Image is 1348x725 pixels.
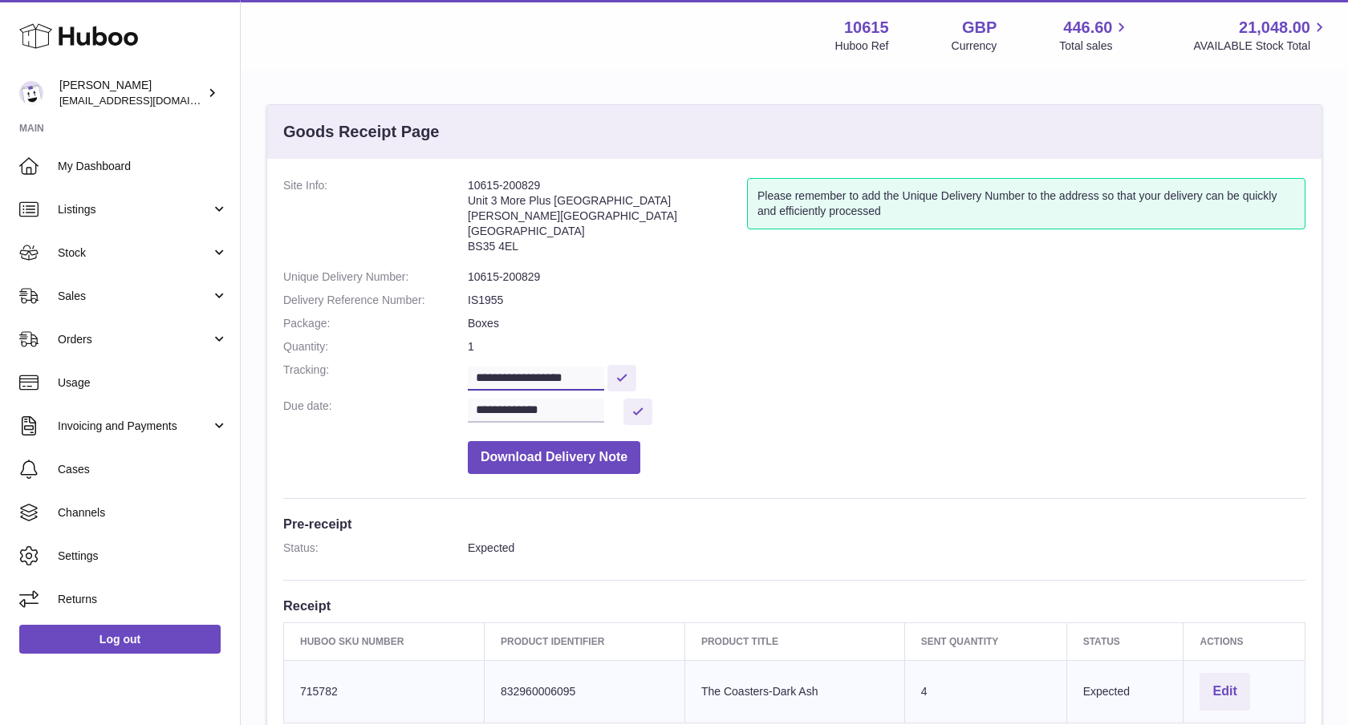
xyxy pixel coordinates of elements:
button: Download Delivery Note [468,441,640,474]
img: fulfillment@fable.com [19,81,43,105]
span: My Dashboard [58,159,228,174]
span: Channels [58,505,228,520]
th: Status [1066,622,1184,660]
dd: 10615-200829 [468,269,1305,285]
td: 715782 [284,660,485,723]
a: Log out [19,625,221,654]
span: Cases [58,462,228,477]
a: 446.60 Total sales [1059,17,1131,54]
a: 21,048.00 AVAILABLE Stock Total [1193,17,1329,54]
address: 10615-200829 Unit 3 More Plus [GEOGRAPHIC_DATA] [PERSON_NAME][GEOGRAPHIC_DATA] [GEOGRAPHIC_DATA] ... [468,178,747,261]
td: 832960006095 [484,660,684,723]
dt: Unique Delivery Number: [283,269,468,285]
dt: Quantity: [283,339,468,354]
button: Edit [1200,673,1249,711]
span: Settings [58,549,228,564]
span: Sales [58,289,211,304]
dt: Package: [283,316,468,331]
dd: 1 [468,339,1305,354]
dt: Tracking: [283,362,468,391]
span: Total sales [1059,38,1131,54]
span: 21,048.00 [1239,17,1310,38]
h3: Goods Receipt Page [283,121,440,143]
span: [EMAIL_ADDRESS][DOMAIN_NAME] [59,94,236,107]
h3: Receipt [283,597,1305,614]
div: Huboo Ref [835,38,889,54]
th: Product title [684,622,904,660]
div: Please remember to add the Unique Delivery Number to the address so that your delivery can be qui... [747,178,1305,229]
dt: Status: [283,541,468,556]
strong: GBP [962,17,997,38]
span: AVAILABLE Stock Total [1193,38,1329,54]
div: Currency [952,38,997,54]
th: Huboo SKU Number [284,622,485,660]
th: Sent Quantity [904,622,1066,660]
strong: 10615 [844,17,889,38]
dd: Boxes [468,316,1305,331]
span: Stock [58,245,211,261]
td: 4 [904,660,1066,723]
th: Product Identifier [484,622,684,660]
dd: Expected [468,541,1305,556]
td: The Coasters-Dark Ash [684,660,904,723]
td: Expected [1066,660,1184,723]
span: Usage [58,375,228,391]
dt: Delivery Reference Number: [283,293,468,308]
th: Actions [1184,622,1305,660]
span: 446.60 [1063,17,1112,38]
dt: Due date: [283,399,468,425]
span: Invoicing and Payments [58,419,211,434]
span: Orders [58,332,211,347]
div: [PERSON_NAME] [59,78,204,108]
span: Listings [58,202,211,217]
h3: Pre-receipt [283,515,1305,533]
dd: IS1955 [468,293,1305,308]
dt: Site Info: [283,178,468,261]
span: Returns [58,592,228,607]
